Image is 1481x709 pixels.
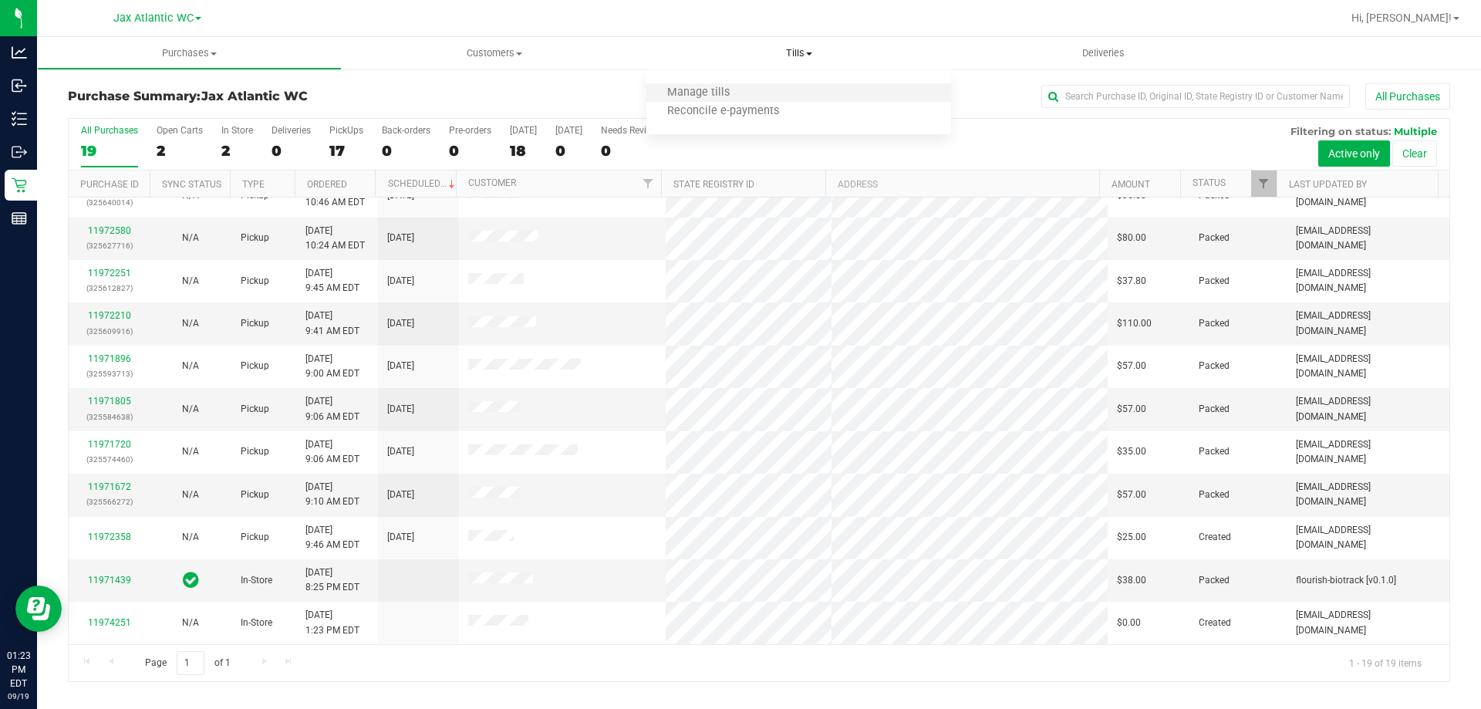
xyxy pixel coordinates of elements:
[241,316,269,331] span: Pickup
[825,170,1099,198] th: Address
[12,211,27,226] inline-svg: Reports
[88,532,131,542] a: 11972358
[1117,402,1146,417] span: $57.00
[382,142,430,160] div: 0
[1296,224,1440,253] span: [EMAIL_ADDRESS][DOMAIN_NAME]
[182,446,199,457] span: Not Applicable
[1199,402,1230,417] span: Packed
[387,274,414,289] span: [DATE]
[305,608,359,637] span: [DATE] 1:23 PM EDT
[1117,488,1146,502] span: $57.00
[342,37,646,69] a: Customers
[1199,274,1230,289] span: Packed
[182,231,199,245] button: N/A
[1394,125,1437,137] span: Multiple
[1199,616,1231,630] span: Created
[242,179,265,190] a: Type
[12,177,27,193] inline-svg: Retail
[1290,125,1391,137] span: Filtering on status:
[182,318,199,329] span: Not Applicable
[12,78,27,93] inline-svg: Inbound
[81,142,138,160] div: 19
[177,651,204,675] input: 1
[78,452,140,467] p: (325574460)
[157,142,203,160] div: 2
[182,232,199,243] span: Not Applicable
[88,575,131,586] a: 11971439
[1337,651,1434,674] span: 1 - 19 of 19 items
[305,566,359,595] span: [DATE] 8:25 PM EDT
[387,488,414,502] span: [DATE]
[1199,488,1230,502] span: Packed
[342,46,646,60] span: Customers
[510,142,537,160] div: 18
[305,523,359,552] span: [DATE] 9:46 AM EDT
[88,353,131,364] a: 11971896
[646,105,800,118] span: Reconcile e-payments
[12,144,27,160] inline-svg: Outbound
[78,495,140,509] p: (325566272)
[1318,140,1390,167] button: Active only
[241,274,269,289] span: Pickup
[78,366,140,381] p: (325593713)
[1296,523,1440,552] span: [EMAIL_ADDRESS][DOMAIN_NAME]
[182,190,199,201] span: Not Applicable
[221,142,253,160] div: 2
[38,46,341,60] span: Purchases
[1199,316,1230,331] span: Packed
[78,324,140,339] p: (325609916)
[241,444,269,459] span: Pickup
[307,179,347,190] a: Ordered
[12,45,27,60] inline-svg: Analytics
[1392,140,1437,167] button: Clear
[1117,359,1146,373] span: $57.00
[387,231,414,245] span: [DATE]
[387,402,414,417] span: [DATE]
[305,394,359,424] span: [DATE] 9:06 AM EDT
[305,224,365,253] span: [DATE] 10:24 AM EDT
[1365,83,1450,110] button: All Purchases
[183,569,199,591] span: In Sync
[1117,316,1152,331] span: $110.00
[646,37,951,69] a: Tills Manage tills Reconcile e-payments
[182,532,199,542] span: Not Applicable
[157,125,203,136] div: Open Carts
[78,195,140,210] p: (325640014)
[78,238,140,253] p: (325627716)
[329,125,363,136] div: PickUps
[387,359,414,373] span: [DATE]
[387,316,414,331] span: [DATE]
[132,651,243,675] span: Page of 1
[1199,573,1230,588] span: Packed
[201,89,308,103] span: Jax Atlantic WC
[113,12,194,25] span: Jax Atlantic WC
[37,37,342,69] a: Purchases
[1289,179,1367,190] a: Last Updated By
[305,352,359,381] span: [DATE] 9:00 AM EDT
[555,125,582,136] div: [DATE]
[241,530,269,545] span: Pickup
[182,316,199,331] button: N/A
[1199,231,1230,245] span: Packed
[1117,573,1146,588] span: $38.00
[305,480,359,509] span: [DATE] 9:10 AM EDT
[78,410,140,424] p: (325584638)
[388,178,458,189] a: Scheduled
[1117,616,1141,630] span: $0.00
[449,125,491,136] div: Pre-orders
[272,142,311,160] div: 0
[221,125,253,136] div: In Store
[468,177,516,188] a: Customer
[241,231,269,245] span: Pickup
[81,125,138,136] div: All Purchases
[1296,573,1396,588] span: flourish-biotrack [v0.1.0]
[382,125,430,136] div: Back-orders
[673,179,754,190] a: State Registry ID
[510,125,537,136] div: [DATE]
[1199,359,1230,373] span: Packed
[88,310,131,321] a: 11972210
[1296,394,1440,424] span: [EMAIL_ADDRESS][DOMAIN_NAME]
[88,268,131,279] a: 11972251
[1296,608,1440,637] span: [EMAIL_ADDRESS][DOMAIN_NAME]
[162,179,221,190] a: Sync Status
